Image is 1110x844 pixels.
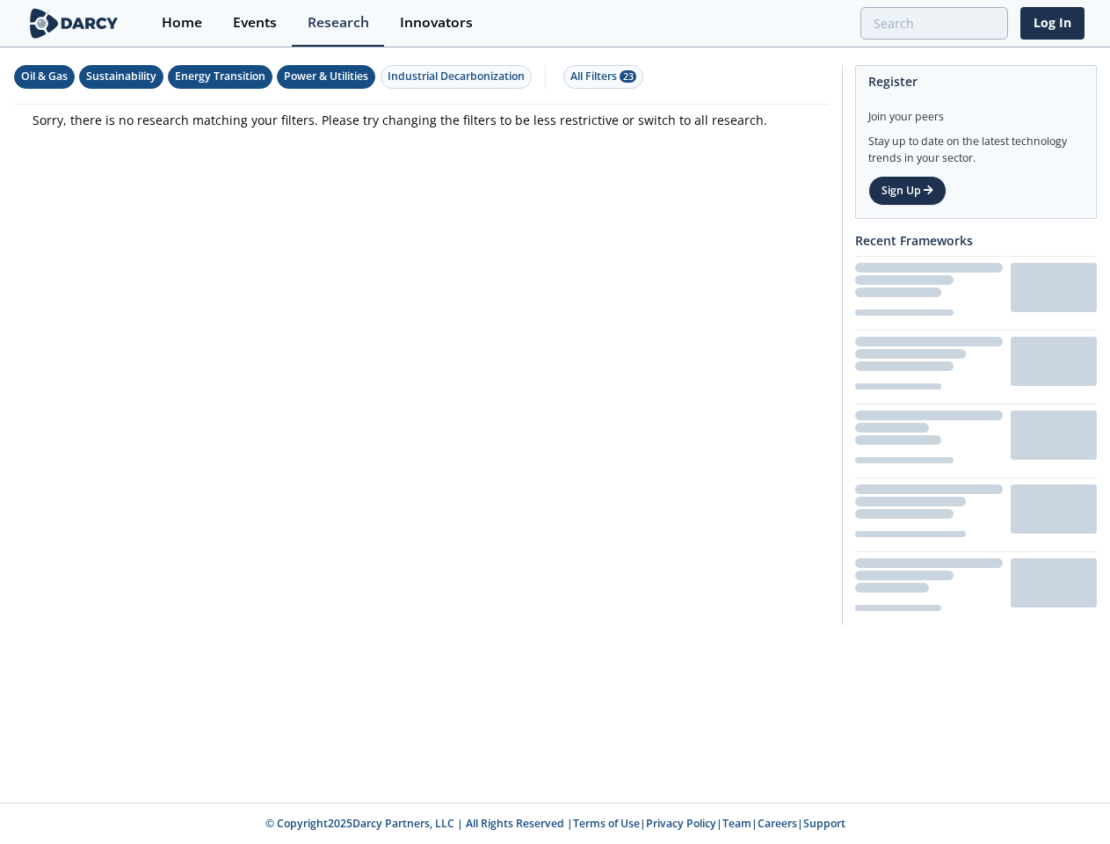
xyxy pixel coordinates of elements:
[758,816,797,831] a: Careers
[868,125,1084,166] div: Stay up to date on the latest technology trends in your sector.
[308,16,369,30] div: Research
[21,69,68,84] div: Oil & Gas
[722,816,751,831] a: Team
[233,16,277,30] div: Events
[168,65,272,89] button: Energy Transition
[400,16,473,30] div: Innovators
[388,69,525,84] div: Industrial Decarbonization
[563,65,643,89] button: All Filters 23
[162,16,202,30] div: Home
[860,7,1008,40] input: Advanced Search
[1020,7,1085,40] a: Log In
[868,66,1084,97] div: Register
[620,70,636,83] span: 23
[855,225,1097,256] div: Recent Frameworks
[14,65,75,89] button: Oil & Gas
[868,97,1084,125] div: Join your peers
[277,65,375,89] button: Power & Utilities
[868,176,947,206] a: Sign Up
[570,69,636,84] div: All Filters
[646,816,716,831] a: Privacy Policy
[175,69,265,84] div: Energy Transition
[381,65,532,89] button: Industrial Decarbonization
[79,65,163,89] button: Sustainability
[130,816,981,832] p: © Copyright 2025 Darcy Partners, LLC | All Rights Reserved | | | | |
[284,69,368,84] div: Power & Utilities
[86,69,156,84] div: Sustainability
[573,816,640,831] a: Terms of Use
[26,8,122,39] img: logo-wide.svg
[803,816,845,831] a: Support
[33,111,811,129] p: Sorry, there is no research matching your filters. Please try changing the filters to be less res...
